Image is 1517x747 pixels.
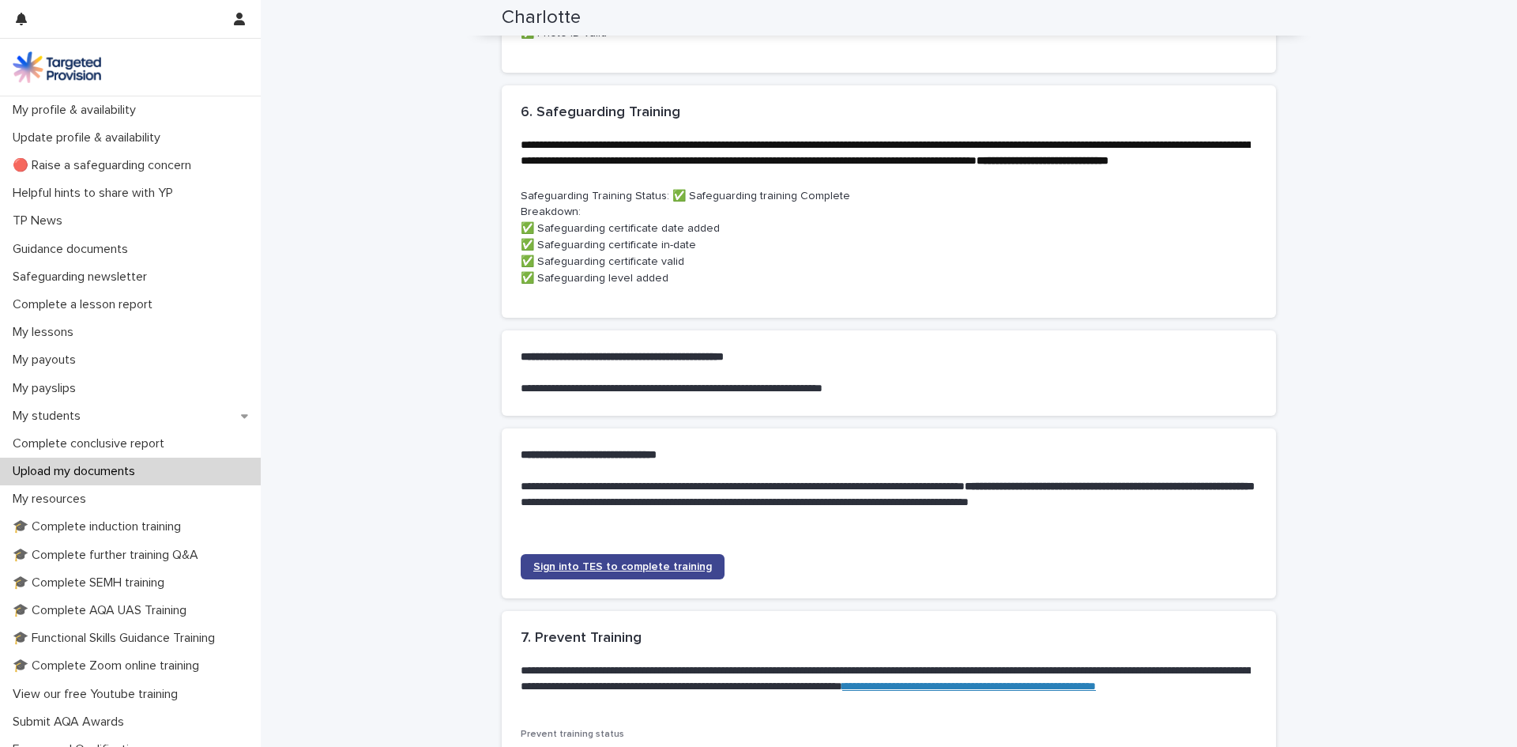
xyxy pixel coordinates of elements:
[521,630,642,647] h2: 7. Prevent Training
[502,6,581,29] h2: Charlotte
[6,270,160,285] p: Safeguarding newsletter
[6,130,173,145] p: Update profile & availability
[6,353,88,368] p: My payouts
[6,186,186,201] p: Helpful hints to share with YP
[6,715,137,730] p: Submit AQA Awards
[13,51,101,83] img: M5nRWzHhSzIhMunXDL62
[521,554,725,579] a: Sign into TES to complete training
[521,104,680,122] h2: 6. Safeguarding Training
[6,213,75,228] p: TP News
[6,519,194,534] p: 🎓 Complete induction training
[6,158,204,173] p: 🔴 Raise a safeguarding concern
[6,658,212,673] p: 🎓 Complete Zoom online training
[521,730,624,739] span: Prevent training status
[6,464,148,479] p: Upload my documents
[6,575,177,590] p: 🎓 Complete SEMH training
[6,297,165,312] p: Complete a lesson report
[6,631,228,646] p: 🎓 Functional Skills Guidance Training
[6,687,190,702] p: View our free Youtube training
[521,188,1257,287] p: Safeguarding Training Status: ✅ Safeguarding training Complete Breakdown: ✅ Safeguarding certific...
[6,436,177,451] p: Complete conclusive report
[6,603,199,618] p: 🎓 Complete AQA UAS Training
[533,561,712,572] span: Sign into TES to complete training
[6,242,141,257] p: Guidance documents
[6,492,99,507] p: My resources
[6,103,149,118] p: My profile & availability
[6,325,86,340] p: My lessons
[6,409,93,424] p: My students
[6,381,88,396] p: My payslips
[6,548,211,563] p: 🎓 Complete further training Q&A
